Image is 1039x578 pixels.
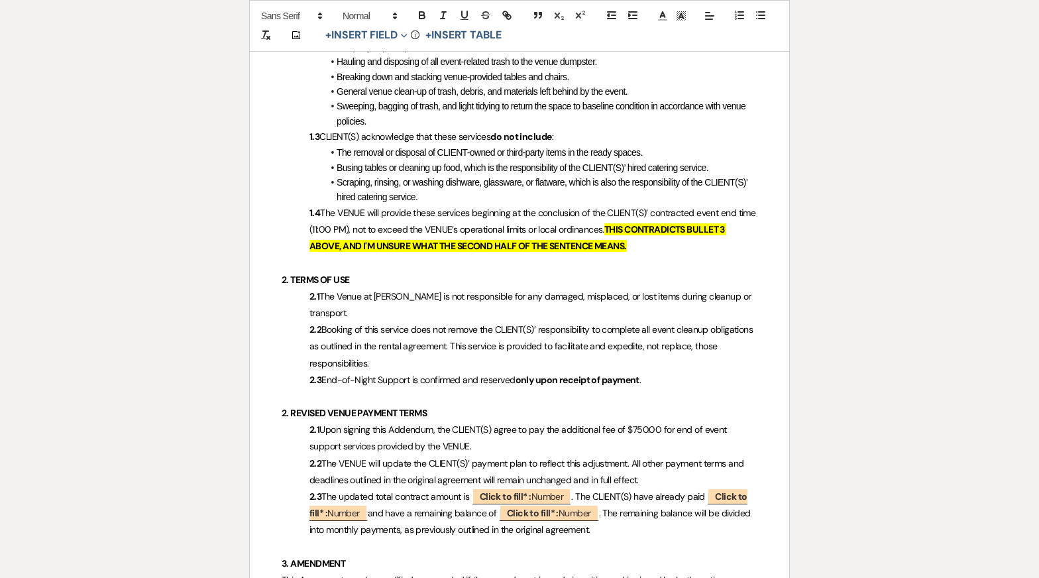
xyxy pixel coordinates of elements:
[337,72,569,82] span: Breaking down and stacking venue-provided tables and chairs.
[337,147,643,158] span: The removal or disposal of CLIENT-owned or third-party items in the ready spaces.
[321,374,515,386] span: End-of-Night Support is confirmed and reserved
[309,457,321,469] strong: 2.2
[337,56,597,67] span: Hauling and disposing of all event-related trash to the venue dumpster.
[325,30,331,41] span: +
[321,491,469,502] span: The updated total contract amount is
[552,131,553,143] span: :
[337,162,708,173] span: Busing tables or cleaning up food, which is the responsibility of the CLIENT(S)’ hired catering s...
[309,323,755,369] span: Booking of this service does not remove the CLIENT(S)’ responsibility to complete all event clean...
[309,290,319,302] strong: 2.1
[282,274,350,286] strong: 2. TERMS OF USE
[507,507,559,519] b: Click to fill* :
[516,374,639,386] strong: only upon receipt of payment
[421,28,506,44] button: +Insert Table
[571,491,705,502] span: . The CLIENT(S) have already paid
[337,101,747,126] span: Sweeping, bagging of trash, and light tidying to return the space to baseline condition in accord...
[337,86,628,97] span: General venue clean-up of trash, debris, and materials left behind by the event.
[309,207,320,219] strong: 1.4
[309,290,753,319] span: The Venue at [PERSON_NAME] is not responsible for any damaged, misplaced, or lost items during cl...
[700,8,719,24] span: Alignment
[337,27,725,52] span: Organization and repacking or re-racking of rented items to be left in the designated location fo...
[309,131,319,143] strong: 1.3
[319,131,490,143] span: CLIENT(S) acknowledge that these services
[309,207,758,235] span: The VENUE will provide these services beginning at the conclusion of the CLIENT(S)’ contracted ev...
[309,424,729,452] span: Upon signing this Addendum, the CLIENT(S) agree to pay the additional fee of $750.00 for end of e...
[490,131,551,143] strong: do not include
[309,323,321,335] strong: 2.2
[653,8,672,24] span: Text Color
[309,374,321,386] strong: 2.3
[309,424,319,435] strong: 2.1
[499,504,599,521] span: Number
[282,557,345,569] strong: 3. AMENDMENT
[480,491,531,502] b: Click to fill* :
[337,177,749,202] span: Scraping, rinsing, or washing dishware, glassware, or flatware, which is also the responsibility ...
[425,30,431,41] span: +
[282,407,427,419] strong: 2. REVISED VENUE PAYMENT TERMS
[337,8,402,24] span: Header Formats
[472,488,572,504] span: Number
[309,457,746,486] span: The VENUE will update the CLIENT(S)’ payment plan to reflect this adjustment. All other payment t...
[368,507,497,519] span: and have a remaining balance of
[321,28,412,44] button: Insert Field
[309,488,747,521] span: Number
[309,491,321,502] strong: 2.3
[639,374,641,386] span: .
[672,8,690,24] span: Text Background Color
